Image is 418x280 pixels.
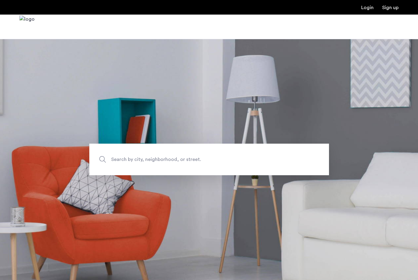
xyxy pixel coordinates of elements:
img: logo [19,15,35,38]
a: Registration [382,5,399,10]
span: Search by city, neighborhood, or street. [111,155,279,164]
a: Login [361,5,374,10]
a: Cazamio Logo [19,15,35,38]
input: Apartment Search [89,144,329,175]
